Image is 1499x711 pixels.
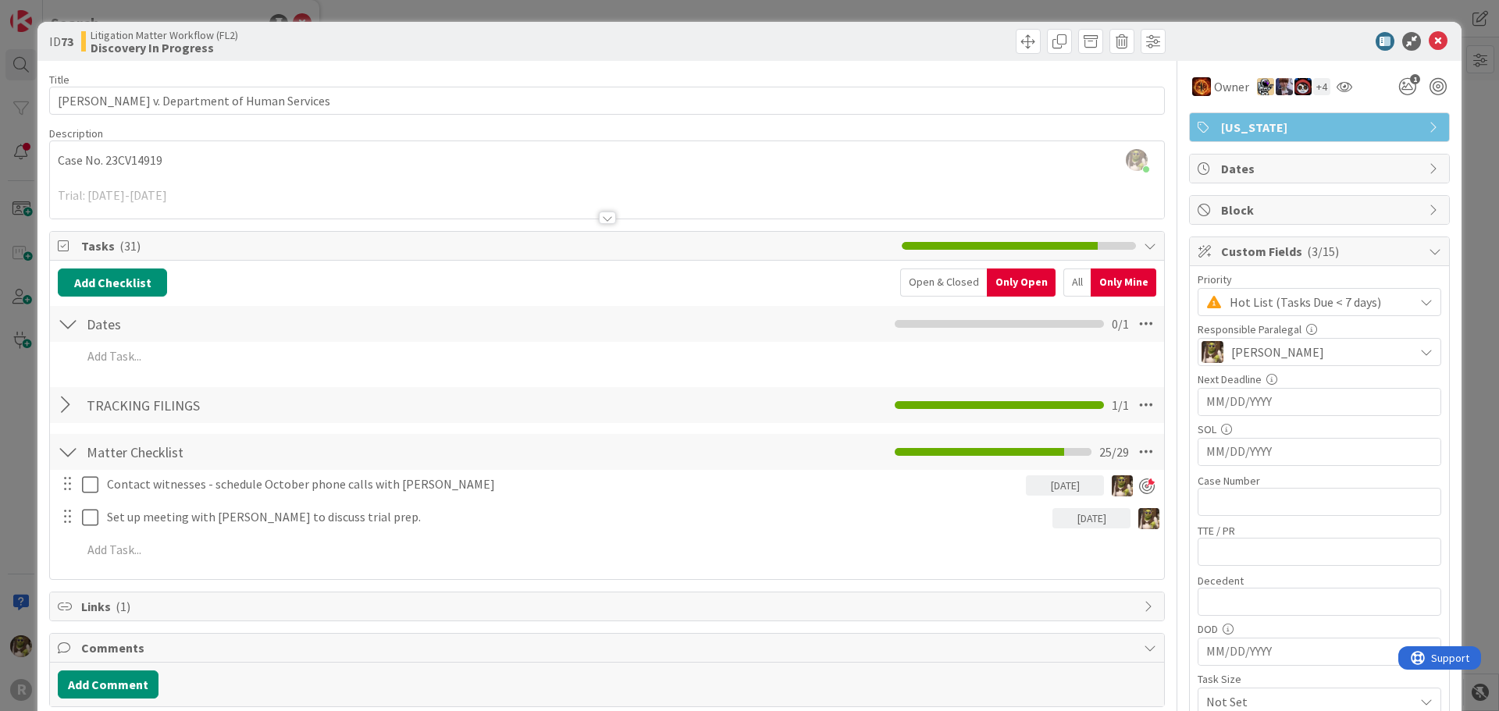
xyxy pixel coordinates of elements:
[1138,508,1159,529] img: DG
[1313,78,1330,95] div: + 4
[61,34,73,49] b: 73
[1198,424,1441,435] div: SOL
[987,268,1056,297] div: Only Open
[1294,78,1312,95] img: JS
[1198,574,1244,588] label: Decedent
[1198,324,1441,335] div: Responsible Paralegal
[1198,524,1235,538] label: TTE / PR
[119,238,141,254] span: ( 31 )
[1198,274,1441,285] div: Priority
[1198,674,1441,684] div: Task Size
[107,508,1046,526] p: Set up meeting with [PERSON_NAME] to discuss trial prep.
[81,236,894,255] span: Tasks
[91,29,238,41] span: Litigation Matter Workflow (FL2)
[900,268,987,297] div: Open & Closed
[81,391,433,419] input: Add Checklist...
[1063,268,1091,297] div: All
[49,126,103,140] span: Description
[1221,118,1421,137] span: [US_STATE]
[33,2,71,21] span: Support
[1206,389,1433,415] input: MM/DD/YYYY
[49,73,69,87] label: Title
[1052,508,1130,528] div: [DATE]
[1198,474,1260,488] label: Case Number
[81,310,433,338] input: Add Checklist...
[1231,343,1324,361] span: [PERSON_NAME]
[1410,74,1420,84] span: 1
[1112,396,1129,414] span: 1 / 1
[1126,149,1148,171] img: yW9LRPfq2I1p6cQkqhMnMPjKb8hcA9gF.jpg
[1198,374,1441,385] div: Next Deadline
[58,151,1156,169] p: Case No. 23CV14919
[1307,244,1339,259] span: ( 3/15 )
[58,268,167,297] button: Add Checklist
[1202,341,1223,363] img: DG
[1099,443,1129,461] span: 25 / 29
[1257,78,1274,95] img: TM
[1221,242,1421,261] span: Custom Fields
[81,638,1136,657] span: Comments
[49,87,1165,115] input: type card name here...
[1026,475,1104,496] div: [DATE]
[1198,624,1441,635] div: DOD
[1206,439,1433,465] input: MM/DD/YYYY
[1112,475,1133,496] img: DG
[1230,291,1406,313] span: Hot List (Tasks Due < 7 days)
[1192,77,1211,96] img: TR
[1206,638,1433,665] input: MM/DD/YYYY
[107,475,1020,493] p: Contact witnesses - schedule October phone calls with [PERSON_NAME]
[81,438,433,466] input: Add Checklist...
[1221,159,1421,178] span: Dates
[1276,78,1293,95] img: ML
[81,597,1136,616] span: Links
[1091,268,1156,297] div: Only Mine
[58,670,158,699] button: Add Comment
[1221,201,1421,219] span: Block
[91,41,238,54] b: Discovery In Progress
[116,599,130,614] span: ( 1 )
[1112,315,1129,333] span: 0 / 1
[49,32,73,51] span: ID
[1214,77,1249,96] span: Owner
